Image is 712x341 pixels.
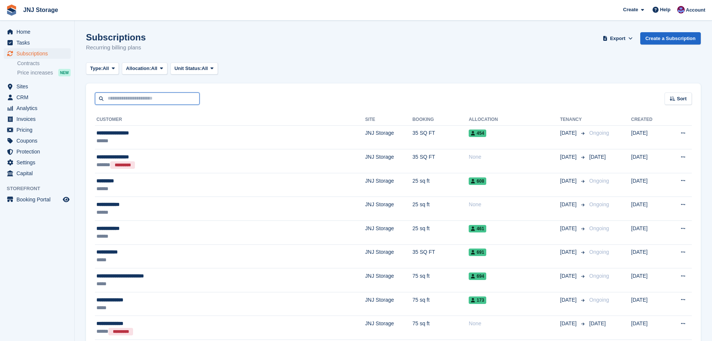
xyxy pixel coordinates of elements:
[412,114,469,126] th: Booking
[4,103,71,113] a: menu
[412,244,469,268] td: 35 SQ FT
[469,201,560,208] div: None
[560,320,578,328] span: [DATE]
[589,201,609,207] span: Ongoing
[412,125,469,149] td: 35 SQ FT
[16,48,61,59] span: Subscriptions
[86,63,119,75] button: Type: All
[16,103,61,113] span: Analytics
[601,32,634,45] button: Export
[365,125,412,149] td: JNJ Storage
[589,249,609,255] span: Ongoing
[365,173,412,197] td: JNJ Storage
[20,4,61,16] a: JNJ Storage
[17,68,71,77] a: Price increases NEW
[202,65,208,72] span: All
[412,173,469,197] td: 25 sq ft
[412,197,469,221] td: 25 sq ft
[170,63,218,75] button: Unit Status: All
[631,114,666,126] th: Created
[4,194,71,205] a: menu
[560,296,578,304] span: [DATE]
[631,149,666,173] td: [DATE]
[122,63,167,75] button: Allocation: All
[623,6,638,13] span: Create
[16,136,61,146] span: Coupons
[412,221,469,245] td: 25 sq ft
[560,129,578,137] span: [DATE]
[589,130,609,136] span: Ongoing
[16,125,61,135] span: Pricing
[469,130,486,137] span: 454
[560,248,578,256] span: [DATE]
[469,153,560,161] div: None
[469,296,486,304] span: 173
[631,173,666,197] td: [DATE]
[469,273,486,280] span: 694
[17,69,53,76] span: Price increases
[610,35,625,42] span: Export
[16,194,61,205] span: Booking Portal
[365,149,412,173] td: JNJ Storage
[677,95,687,103] span: Sort
[469,177,486,185] span: 608
[365,197,412,221] td: JNJ Storage
[631,292,666,316] td: [DATE]
[95,114,365,126] th: Customer
[631,197,666,221] td: [DATE]
[412,268,469,292] td: 75 sq ft
[58,69,71,76] div: NEW
[4,81,71,92] a: menu
[412,316,469,340] td: 75 sq ft
[469,225,486,232] span: 461
[16,27,61,37] span: Home
[4,48,71,59] a: menu
[4,92,71,103] a: menu
[90,65,103,72] span: Type:
[175,65,202,72] span: Unit Status:
[16,157,61,168] span: Settings
[560,114,586,126] th: Tenancy
[469,114,560,126] th: Allocation
[686,6,705,14] span: Account
[16,146,61,157] span: Protection
[365,244,412,268] td: JNJ Storage
[16,92,61,103] span: CRM
[589,320,606,326] span: [DATE]
[4,125,71,135] a: menu
[631,316,666,340] td: [DATE]
[560,153,578,161] span: [DATE]
[365,268,412,292] td: JNJ Storage
[4,114,71,124] a: menu
[365,114,412,126] th: Site
[62,195,71,204] a: Preview store
[677,6,685,13] img: Jonathan Scrase
[640,32,701,45] a: Create a Subscription
[4,27,71,37] a: menu
[4,136,71,146] a: menu
[365,316,412,340] td: JNJ Storage
[560,201,578,208] span: [DATE]
[589,297,609,303] span: Ongoing
[126,65,151,72] span: Allocation:
[412,149,469,173] td: 35 SQ FT
[365,221,412,245] td: JNJ Storage
[560,177,578,185] span: [DATE]
[17,60,71,67] a: Contracts
[16,114,61,124] span: Invoices
[86,32,146,42] h1: Subscriptions
[151,65,157,72] span: All
[589,273,609,279] span: Ongoing
[412,292,469,316] td: 75 sq ft
[560,225,578,232] span: [DATE]
[631,268,666,292] td: [DATE]
[560,272,578,280] span: [DATE]
[631,221,666,245] td: [DATE]
[589,178,609,184] span: Ongoing
[631,125,666,149] td: [DATE]
[103,65,109,72] span: All
[86,43,146,52] p: Recurring billing plans
[660,6,671,13] span: Help
[469,249,486,256] span: 691
[16,37,61,48] span: Tasks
